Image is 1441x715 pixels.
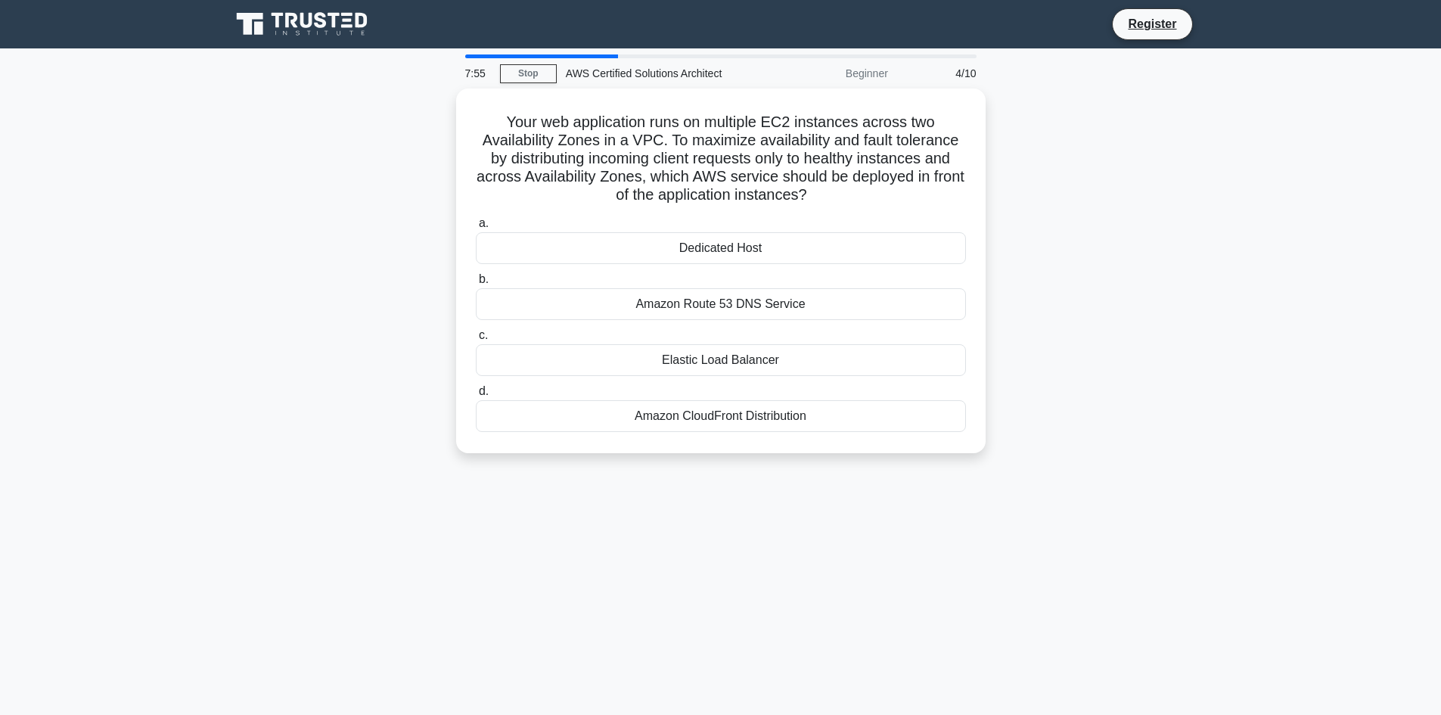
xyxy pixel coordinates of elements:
div: 7:55 [456,58,500,89]
div: Amazon Route 53 DNS Service [476,288,966,320]
span: c. [479,328,488,341]
span: b. [479,272,489,285]
div: 4/10 [897,58,986,89]
div: AWS Certified Solutions Architect [557,58,765,89]
div: Amazon CloudFront Distribution [476,400,966,432]
div: Dedicated Host [476,232,966,264]
a: Stop [500,64,557,83]
a: Register [1119,14,1185,33]
h5: Your web application runs on multiple EC2 instances across two Availability Zones in a VPC. To ma... [474,113,967,205]
div: Beginner [765,58,897,89]
span: d. [479,384,489,397]
span: a. [479,216,489,229]
div: Elastic Load Balancer [476,344,966,376]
